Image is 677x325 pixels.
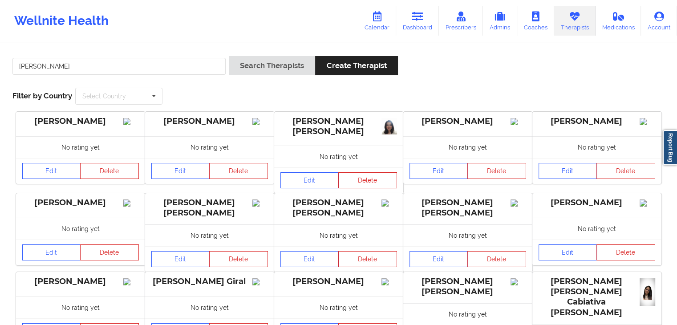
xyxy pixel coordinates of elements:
[280,172,339,188] a: Edit
[517,6,554,36] a: Coaches
[539,116,655,126] div: [PERSON_NAME]
[16,218,145,240] div: No rating yet
[209,251,268,267] button: Delete
[396,6,439,36] a: Dashboard
[641,6,677,36] a: Account
[280,116,397,137] div: [PERSON_NAME] [PERSON_NAME]
[511,118,526,125] img: Image%2Fplaceholer-image.png
[663,130,677,165] a: Report Bug
[209,163,268,179] button: Delete
[12,91,72,100] span: Filter by Country
[381,278,397,285] img: Image%2Fplaceholer-image.png
[358,6,396,36] a: Calendar
[315,56,397,75] button: Create Therapist
[640,118,655,125] img: Image%2Fplaceholer-image.png
[151,116,268,126] div: [PERSON_NAME]
[22,276,139,287] div: [PERSON_NAME]
[539,163,597,179] a: Edit
[252,278,268,285] img: Image%2Fplaceholer-image.png
[151,251,210,267] a: Edit
[511,199,526,207] img: Image%2Fplaceholer-image.png
[145,224,274,246] div: No rating yet
[338,251,397,267] button: Delete
[532,218,661,240] div: No rating yet
[145,297,274,318] div: No rating yet
[274,297,403,318] div: No rating yet
[381,118,397,134] img: 4b6111b9-7cfd-469e-90c7-80caa29f24cf_7f10c6e7-0365-4c6b-9ba9-c0d521a22de3foto_monica_2_(2).jpg
[151,198,268,218] div: [PERSON_NAME] [PERSON_NAME]
[280,198,397,218] div: [PERSON_NAME] [PERSON_NAME]
[22,198,139,208] div: [PERSON_NAME]
[403,136,532,158] div: No rating yet
[338,172,397,188] button: Delete
[596,6,641,36] a: Medications
[467,163,526,179] button: Delete
[539,276,655,318] div: [PERSON_NAME] [PERSON_NAME] Cabiativa [PERSON_NAME]
[22,163,81,179] a: Edit
[16,136,145,158] div: No rating yet
[80,163,139,179] button: Delete
[409,276,526,297] div: [PERSON_NAME] [PERSON_NAME]
[12,58,226,75] input: Search Keywords
[22,244,81,260] a: Edit
[381,199,397,207] img: Image%2Fplaceholer-image.png
[403,224,532,246] div: No rating yet
[403,303,532,325] div: No rating yet
[123,199,139,207] img: Image%2Fplaceholer-image.png
[467,251,526,267] button: Delete
[229,56,315,75] button: Search Therapists
[145,136,274,158] div: No rating yet
[640,199,655,207] img: Image%2Fplaceholer-image.png
[123,118,139,125] img: Image%2Fplaceholer-image.png
[554,6,596,36] a: Therapists
[22,116,139,126] div: [PERSON_NAME]
[280,276,397,287] div: [PERSON_NAME]
[511,278,526,285] img: Image%2Fplaceholer-image.png
[151,163,210,179] a: Edit
[539,244,597,260] a: Edit
[16,297,145,318] div: No rating yet
[596,244,655,260] button: Delete
[409,116,526,126] div: [PERSON_NAME]
[123,278,139,285] img: Image%2Fplaceholer-image.png
[640,278,655,306] img: 54a742f8-d45a-4803-a629-ef2c2d687ee4_26a51e1c-8ef7-4ce4-8301-711e48642a16WhatsApp_Image_2025-05-1...
[439,6,483,36] a: Prescribers
[274,146,403,167] div: No rating yet
[539,198,655,208] div: [PERSON_NAME]
[252,118,268,125] img: Image%2Fplaceholer-image.png
[532,136,661,158] div: No rating yet
[409,251,468,267] a: Edit
[274,224,403,246] div: No rating yet
[151,276,268,287] div: [PERSON_NAME] Giral
[82,93,126,99] div: Select Country
[409,163,468,179] a: Edit
[252,199,268,207] img: Image%2Fplaceholer-image.png
[409,198,526,218] div: [PERSON_NAME] [PERSON_NAME]
[80,244,139,260] button: Delete
[596,163,655,179] button: Delete
[482,6,517,36] a: Admins
[280,251,339,267] a: Edit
